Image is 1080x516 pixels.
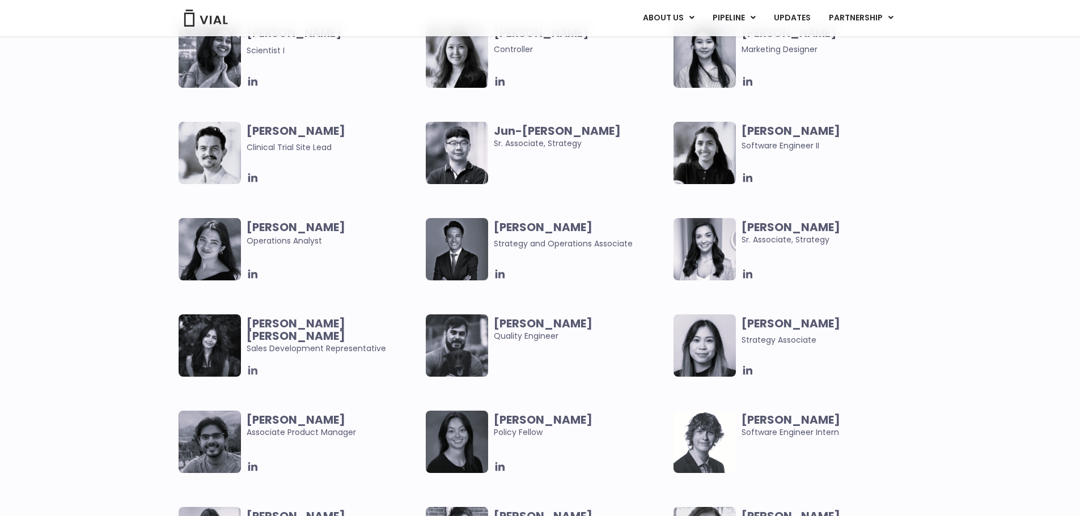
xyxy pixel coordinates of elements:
b: [PERSON_NAME] [PERSON_NAME] [247,315,345,344]
img: Man smiling posing for picture [426,314,488,377]
span: Quality Engineer [494,317,668,342]
span: Software Engineer II [742,140,819,151]
span: Strategy Associate [742,334,816,346]
h3: [PERSON_NAME] [494,25,668,56]
b: [PERSON_NAME] [494,219,592,235]
a: ABOUT USMenu Toggle [634,8,703,28]
b: [PERSON_NAME] [247,412,345,428]
img: Headshot of smiling woman named Vanessa [674,314,736,377]
span: Software Engineer Intern [742,413,916,438]
img: Image of smiling man named Jun-Goo [426,122,488,184]
img: Image of smiling woman named Tanvi [674,122,736,184]
b: [PERSON_NAME] [247,123,345,139]
b: [PERSON_NAME] [247,219,345,235]
h3: [PERSON_NAME] [247,25,421,57]
img: Smiling woman named Ana [674,218,736,280]
span: Sr. Associate, Strategy [742,221,916,246]
img: Headshot of smiling man named Abhinav [179,411,241,473]
b: [PERSON_NAME] [742,123,840,139]
span: Sales Development Representative [247,317,421,355]
a: UPDATES [765,8,819,28]
span: Scientist I [247,45,285,56]
span: Associate Product Manager [247,413,421,438]
img: Smiling woman named Claudia [426,411,488,473]
img: Headshot of smiling woman named Sharicka [179,218,241,280]
span: Marketing Designer [742,43,916,56]
img: Smiling woman named Harman [179,314,241,377]
img: Image of smiling man named Glenn [179,122,241,184]
a: PARTNERSHIPMenu Toggle [820,8,903,28]
b: [PERSON_NAME] [494,315,592,331]
b: [PERSON_NAME] [742,412,840,428]
a: PIPELINEMenu Toggle [704,8,764,28]
span: Policy Fellow [494,413,668,438]
b: Jun-[PERSON_NAME] [494,123,621,139]
img: Vial Logo [183,10,228,27]
span: Controller [494,43,668,56]
span: Sr. Associate, Strategy [494,125,668,150]
b: [PERSON_NAME] [494,412,592,428]
span: Operations Analyst [247,221,421,247]
img: Image of smiling woman named Aleina [426,25,488,88]
img: Headshot of smiling woman named Sneha [179,25,241,88]
img: Smiling woman named Yousun [674,25,736,88]
b: [PERSON_NAME] [742,219,840,235]
b: [PERSON_NAME] [742,315,840,331]
span: Strategy and Operations Associate [494,238,633,249]
img: Headshot of smiling man named Urann [426,218,488,280]
span: Clinical Trial Site Lead [247,142,332,153]
h3: [PERSON_NAME] [742,25,916,56]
